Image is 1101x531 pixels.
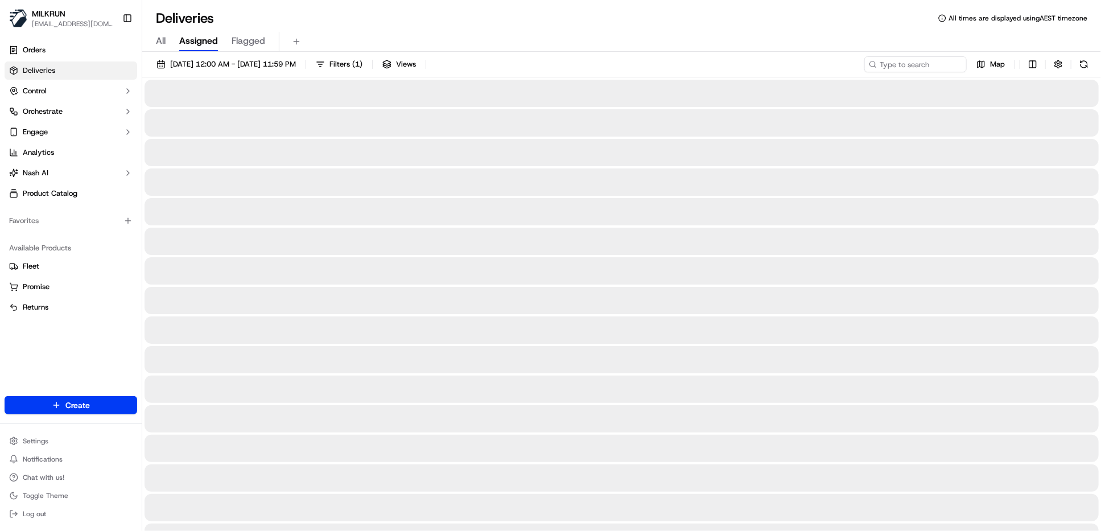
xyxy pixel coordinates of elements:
span: Product Catalog [23,188,77,199]
span: Deliveries [23,65,55,76]
span: Map [990,59,1005,69]
button: Map [971,56,1010,72]
button: MILKRUN [32,8,65,19]
span: Promise [23,282,50,292]
button: Toggle Theme [5,488,137,504]
button: Settings [5,433,137,449]
a: Analytics [5,143,137,162]
span: Chat with us! [23,473,64,482]
button: Views [377,56,421,72]
button: Filters(1) [311,56,368,72]
button: [EMAIL_ADDRESS][DOMAIN_NAME] [32,19,113,28]
a: Deliveries [5,61,137,80]
span: Orders [23,45,46,55]
button: Promise [5,278,137,296]
button: MILKRUNMILKRUN[EMAIL_ADDRESS][DOMAIN_NAME] [5,5,118,32]
span: Assigned [179,34,218,48]
button: Log out [5,506,137,522]
button: Engage [5,123,137,141]
div: Favorites [5,212,137,230]
span: Analytics [23,147,54,158]
input: Type to search [864,56,967,72]
button: Create [5,396,137,414]
button: Fleet [5,257,137,275]
button: Control [5,82,137,100]
img: MILKRUN [9,9,27,27]
a: Orders [5,41,137,59]
button: Chat with us! [5,470,137,485]
span: Toggle Theme [23,491,68,500]
span: All [156,34,166,48]
span: Create [65,400,90,411]
span: ( 1 ) [352,59,362,69]
span: Engage [23,127,48,137]
span: All times are displayed using AEST timezone [949,14,1087,23]
span: Control [23,86,47,96]
h1: Deliveries [156,9,214,27]
button: [DATE] 12:00 AM - [DATE] 11:59 PM [151,56,301,72]
a: Promise [9,282,133,292]
a: Returns [9,302,133,312]
span: Log out [23,509,46,518]
span: Returns [23,302,48,312]
span: Flagged [232,34,265,48]
button: Returns [5,298,137,316]
a: Product Catalog [5,184,137,203]
span: Nash AI [23,168,48,178]
span: Settings [23,437,48,446]
span: Views [396,59,416,69]
button: Refresh [1076,56,1092,72]
button: Orchestrate [5,102,137,121]
span: Notifications [23,455,63,464]
button: Nash AI [5,164,137,182]
div: Available Products [5,239,137,257]
span: Orchestrate [23,106,63,117]
button: Notifications [5,451,137,467]
a: Fleet [9,261,133,271]
span: Filters [329,59,362,69]
span: Fleet [23,261,39,271]
span: [DATE] 12:00 AM - [DATE] 11:59 PM [170,59,296,69]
